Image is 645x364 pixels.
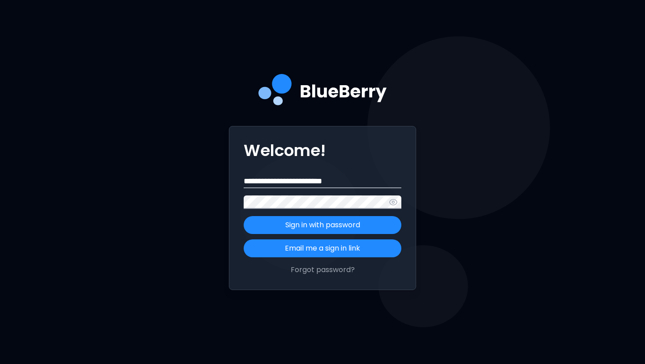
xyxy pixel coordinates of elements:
button: Forgot password? [244,264,401,275]
button: Email me a sign in link [244,239,401,257]
button: Sign in with password [244,216,401,234]
p: Sign in with password [285,220,360,230]
img: company logo [258,74,387,112]
p: Welcome! [244,141,401,160]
